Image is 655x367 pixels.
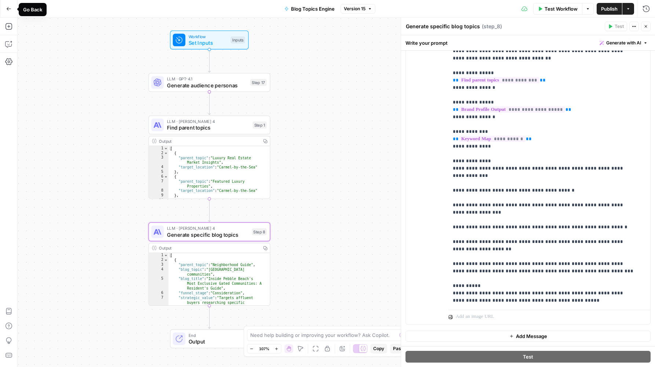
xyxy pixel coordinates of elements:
[516,333,547,340] span: Add Message
[167,124,250,131] span: Find parent topics
[148,222,270,306] div: LLM · [PERSON_NAME] 4Generate specific blog topicsStep 8Output[ { "parent_topic":"Neighborhood Gu...
[370,344,387,353] button: Copy
[149,262,169,267] div: 3
[373,345,384,352] span: Copy
[230,36,245,43] div: Inputs
[606,40,641,46] span: Generate with AI
[280,3,339,15] button: Blog Topics Engine
[164,258,168,262] span: Toggle code folding, rows 2 through 8
[344,6,365,12] span: Version 15
[148,116,270,199] div: LLM · [PERSON_NAME] 4Find parent topicsStep 1Output[ { "parent_topic":"Luxury Real Estate Market ...
[167,230,249,238] span: Generate specific blog topics
[208,92,210,115] g: Edge from step_17 to step_1
[533,3,582,15] button: Test Workflow
[597,3,622,15] button: Publish
[164,198,168,203] span: Toggle code folding, rows 10 through 13
[149,277,169,291] div: 5
[401,35,655,50] div: Write your prompt
[523,353,533,360] span: Test
[601,5,618,12] span: Publish
[23,6,42,13] div: Go Back
[482,23,502,30] span: ( step_8 )
[149,174,169,179] div: 6
[545,5,578,12] span: Test Workflow
[341,4,375,14] button: Version 15
[189,39,228,47] span: Set Inputs
[149,146,169,151] div: 1
[208,199,210,222] g: Edge from step_1 to step_8
[189,33,228,40] span: Workflow
[605,22,627,31] button: Test
[252,228,267,235] div: Step 8
[159,245,258,251] div: Output
[291,5,335,12] span: Blog Topics Engine
[615,23,624,30] span: Test
[189,332,242,338] span: End
[149,267,169,277] div: 4
[250,79,267,86] div: Step 17
[167,225,249,231] span: LLM · [PERSON_NAME] 4
[164,151,168,156] span: Toggle code folding, rows 2 through 5
[405,351,651,363] button: Test
[405,331,651,342] button: Add Message
[390,344,408,353] button: Paste
[149,165,169,170] div: 4
[597,38,651,48] button: Generate with AI
[149,258,169,262] div: 2
[149,198,169,203] div: 10
[406,23,480,30] textarea: Generate specific blog topics
[149,193,169,198] div: 9
[149,253,169,258] div: 1
[167,76,247,82] span: LLM · GPT-4.1
[149,170,169,174] div: 5
[149,151,169,156] div: 2
[159,138,258,144] div: Output
[164,146,168,151] span: Toggle code folding, rows 1 through 362
[208,306,210,328] g: Edge from step_8 to end
[148,73,270,92] div: LLM · GPT-4.1Generate audience personasStep 17
[148,329,270,348] div: EndOutput
[259,346,269,352] span: 107%
[189,338,242,345] span: Output
[252,121,267,128] div: Step 1
[208,50,210,72] g: Edge from start to step_17
[148,30,270,49] div: WorkflowSet InputsInputs
[164,253,168,258] span: Toggle code folding, rows 1 through 212
[393,345,405,352] span: Paste
[149,291,169,295] div: 6
[167,118,250,124] span: LLM · [PERSON_NAME] 4
[149,295,169,319] div: 7
[406,8,443,324] div: user
[149,156,169,165] div: 3
[167,81,247,89] span: Generate audience personas
[164,174,168,179] span: Toggle code folding, rows 6 through 9
[149,189,169,193] div: 8
[149,179,169,189] div: 7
